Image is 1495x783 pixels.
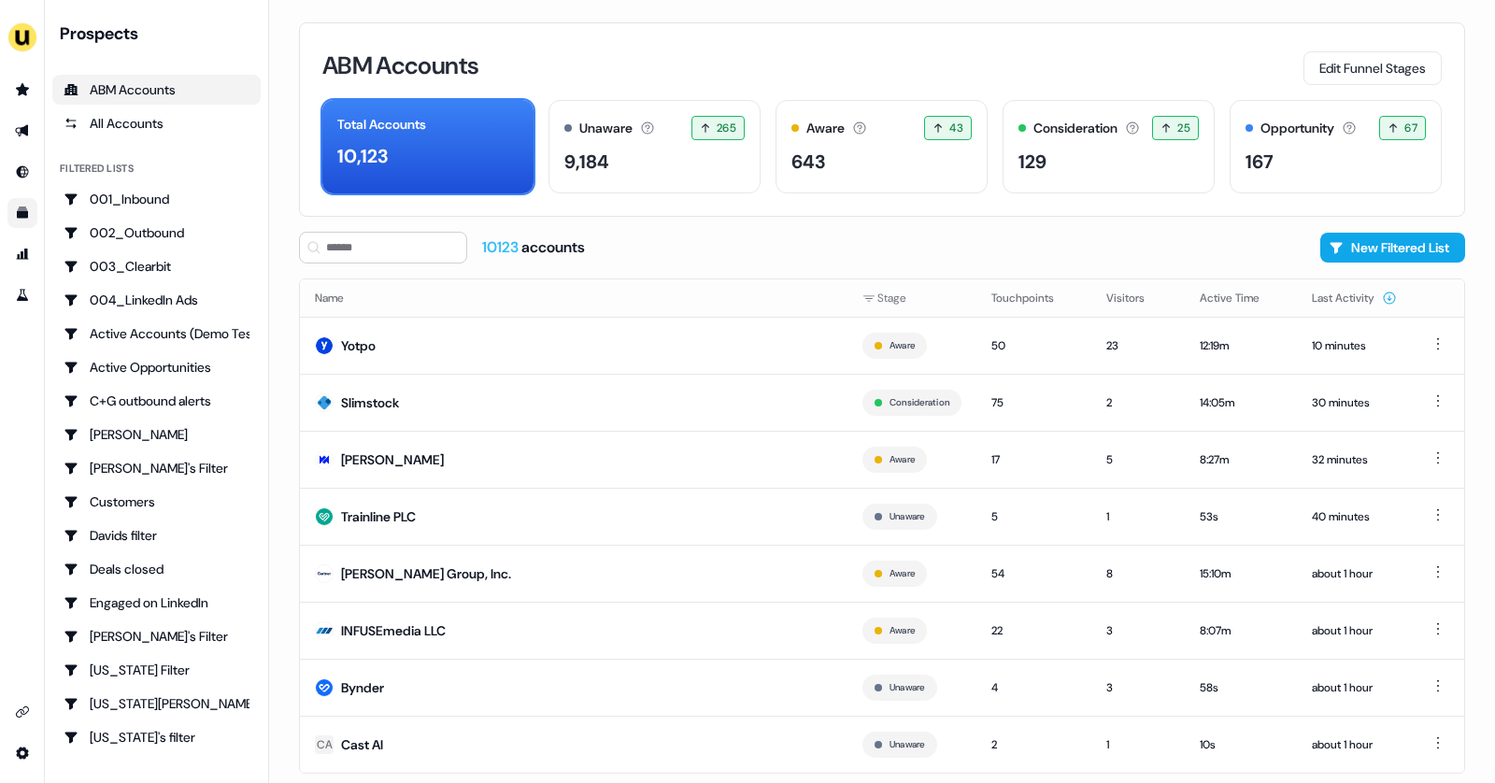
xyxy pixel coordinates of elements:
[890,394,949,411] button: Consideration
[64,459,249,477] div: [PERSON_NAME]'s Filter
[7,738,37,768] a: Go to integrations
[717,119,736,137] span: 265
[1312,678,1397,697] div: about 1 hour
[52,352,261,382] a: Go to Active Opportunities
[1106,564,1170,583] div: 8
[1200,564,1282,583] div: 15:10m
[791,148,825,176] div: 643
[7,697,37,727] a: Go to integrations
[1404,119,1417,137] span: 67
[341,678,384,697] div: Bynder
[7,239,37,269] a: Go to attribution
[52,108,261,138] a: All accounts
[337,142,388,170] div: 10,123
[890,337,915,354] button: Aware
[1106,507,1170,526] div: 1
[52,689,261,719] a: Go to Georgia Slack
[806,119,845,138] div: Aware
[64,492,249,511] div: Customers
[64,728,249,747] div: [US_STATE]'s filter
[890,622,915,639] button: Aware
[64,560,249,578] div: Deals closed
[52,588,261,618] a: Go to Engaged on LinkedIn
[1200,735,1282,754] div: 10s
[991,336,1076,355] div: 50
[1200,678,1282,697] div: 58s
[862,289,961,307] div: Stage
[52,218,261,248] a: Go to 002_Outbound
[52,554,261,584] a: Go to Deals closed
[890,565,915,582] button: Aware
[64,291,249,309] div: 004_LinkedIn Ads
[1106,621,1170,640] div: 3
[341,450,444,469] div: [PERSON_NAME]
[1312,336,1397,355] div: 10 minutes
[52,520,261,550] a: Go to Davids filter
[52,319,261,349] a: Go to Active Accounts (Demo Test)
[1312,393,1397,412] div: 30 minutes
[60,22,261,45] div: Prospects
[890,451,915,468] button: Aware
[1320,233,1465,263] button: New Filtered List
[300,279,847,317] th: Name
[52,655,261,685] a: Go to Georgia Filter
[7,116,37,146] a: Go to outbound experience
[52,722,261,752] a: Go to Georgia's filter
[991,281,1076,315] button: Touchpoints
[64,593,249,612] div: Engaged on LinkedIn
[991,735,1076,754] div: 2
[890,736,925,753] button: Unaware
[1312,281,1397,315] button: Last Activity
[890,508,925,525] button: Unaware
[64,358,249,377] div: Active Opportunities
[1246,148,1274,176] div: 167
[64,526,249,545] div: Davids filter
[64,627,249,646] div: [PERSON_NAME]'s Filter
[64,223,249,242] div: 002_Outbound
[1312,450,1397,469] div: 32 minutes
[482,237,585,258] div: accounts
[341,393,399,412] div: Slimstock
[1106,450,1170,469] div: 5
[52,621,261,651] a: Go to Geneviève's Filter
[1106,678,1170,697] div: 3
[64,80,249,99] div: ABM Accounts
[64,324,249,343] div: Active Accounts (Demo Test)
[52,251,261,281] a: Go to 003_Clearbit
[64,694,249,713] div: [US_STATE][PERSON_NAME]
[991,621,1076,640] div: 22
[337,115,426,135] div: Total Accounts
[64,190,249,208] div: 001_Inbound
[64,114,249,133] div: All Accounts
[579,119,633,138] div: Unaware
[564,148,609,176] div: 9,184
[1018,148,1046,176] div: 129
[7,157,37,187] a: Go to Inbound
[991,507,1076,526] div: 5
[341,564,511,583] div: [PERSON_NAME] Group, Inc.
[991,393,1076,412] div: 75
[60,161,134,177] div: Filtered lists
[64,257,249,276] div: 003_Clearbit
[52,420,261,449] a: Go to Charlotte Stone
[1200,393,1282,412] div: 14:05m
[341,621,446,640] div: INFUSEmedia LLC
[341,735,383,754] div: Cast AI
[1106,336,1170,355] div: 23
[1312,507,1397,526] div: 40 minutes
[991,678,1076,697] div: 4
[7,75,37,105] a: Go to prospects
[52,487,261,517] a: Go to Customers
[991,564,1076,583] div: 54
[482,237,521,257] span: 10123
[64,425,249,444] div: [PERSON_NAME]
[1260,119,1334,138] div: Opportunity
[317,735,333,754] div: CA
[1033,119,1118,138] div: Consideration
[1106,393,1170,412] div: 2
[1106,735,1170,754] div: 1
[341,507,416,526] div: Trainline PLC
[52,184,261,214] a: Go to 001_Inbound
[341,336,376,355] div: Yotpo
[1200,336,1282,355] div: 12:19m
